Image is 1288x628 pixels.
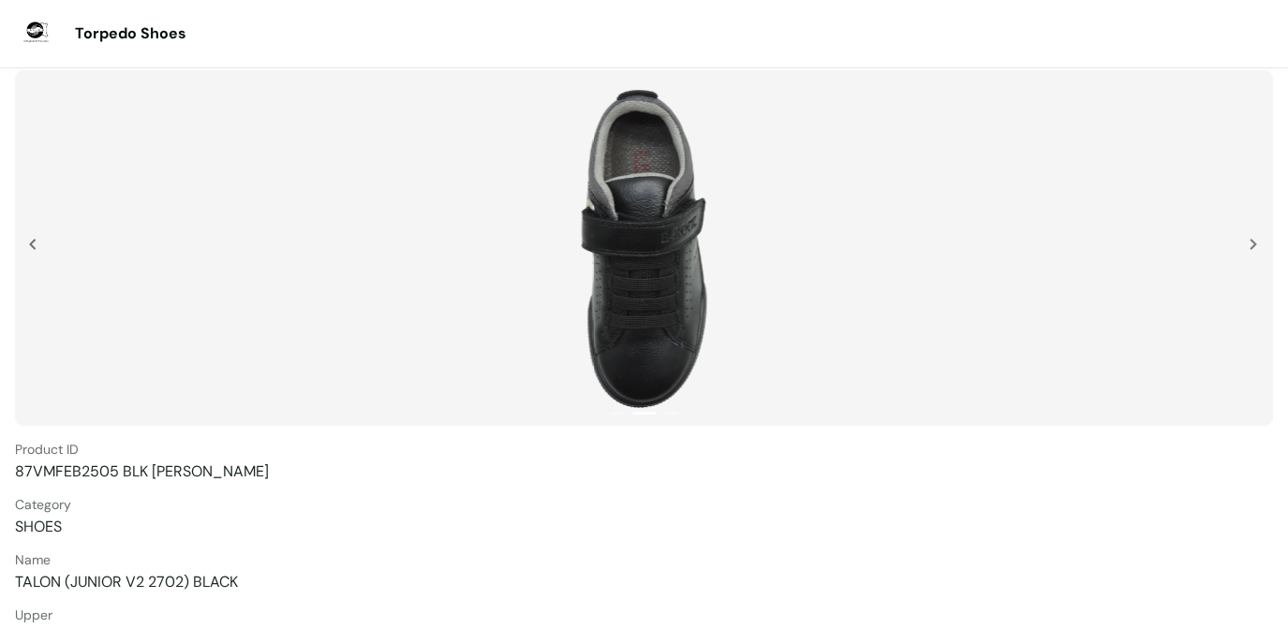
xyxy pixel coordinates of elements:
[75,24,186,43] span: Torpedo Shoes
[663,412,678,415] button: 3
[15,441,1273,458] span: Product ID
[15,517,1273,536] span: SHOES
[15,572,1273,591] span: TALON (JUNIOR V2 2702) BLACK
[19,15,56,52] img: 14fb2c3a-5573-4db6-bed1-033b52b276bd
[611,412,626,415] button: 1
[15,461,1273,481] span: 87VMFEB2505 BLK [PERSON_NAME]
[15,606,1273,623] span: Upper
[633,412,656,415] button: 2
[569,80,718,416] img: Product images
[15,551,1273,568] span: Name
[1250,239,1257,250] img: 1iXN1vQnL93Sly2tp5gZdOCkLDXXBTSgBZsUPNcHDKDn+5ELF7g1yYvXVEkKmvRWZKcQRrDyOUyzO6P5j+usZkj6Qm3KTBTXX...
[15,496,1273,513] span: Category
[29,239,37,250] img: jS538UXRZ47CFcZgAAAABJRU5ErkJggg==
